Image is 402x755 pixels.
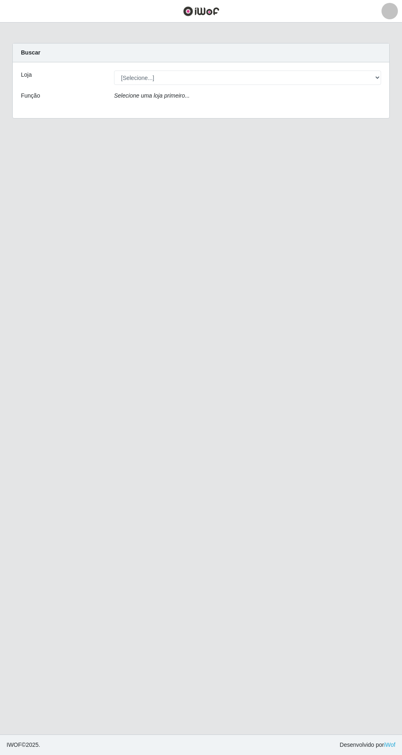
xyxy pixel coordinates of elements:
[21,49,40,56] strong: Buscar
[21,91,40,100] label: Função
[340,741,395,749] span: Desenvolvido por
[384,741,395,748] a: iWof
[21,71,32,79] label: Loja
[7,741,40,749] span: © 2025 .
[183,6,219,16] img: CoreUI Logo
[114,92,190,99] i: Selecione uma loja primeiro...
[7,741,22,748] span: IWOF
